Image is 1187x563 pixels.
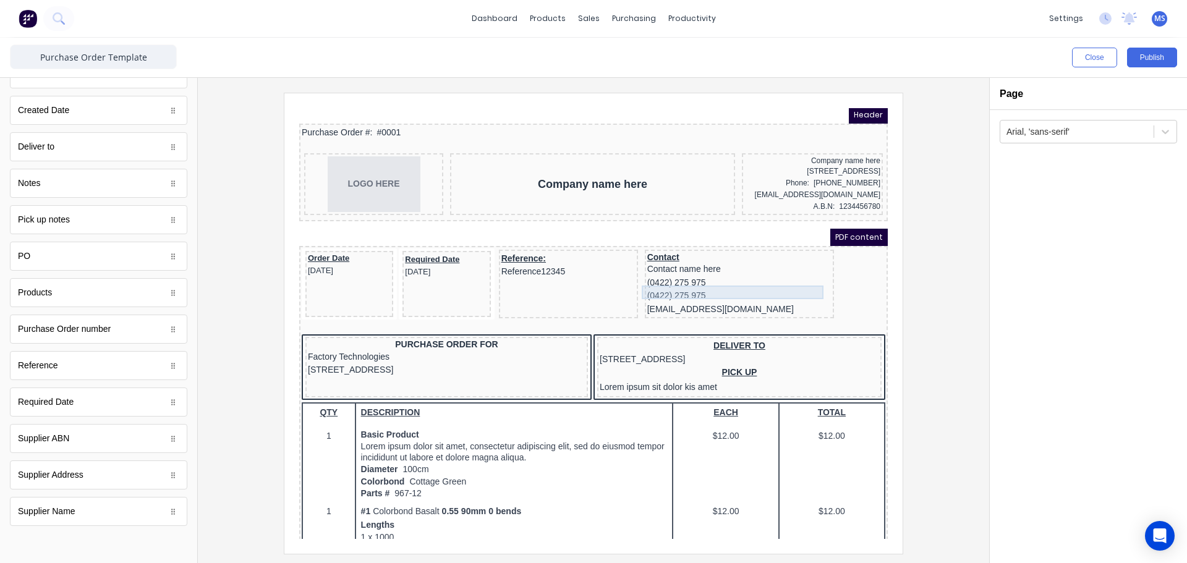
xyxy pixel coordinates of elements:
div: PICK UPLorem ipsum sit dolor kis amet [300,258,580,287]
div: Supplier ABN [10,424,187,453]
div: Reference:Reference12345 [202,144,336,171]
div: Required Date [10,387,187,417]
div: Company name here [445,48,581,57]
div: [EMAIL_ADDRESS][DOMAIN_NAME] [445,81,581,93]
div: Pick up notes [18,213,70,226]
div: Products [10,278,187,307]
div: Created Date [18,104,69,117]
div: Factory Technologies [9,242,286,256]
a: dashboard [466,9,524,28]
div: sales [572,9,606,28]
div: Purchase Order number [18,323,111,336]
div: Phone:[PHONE_NUMBER] [445,69,581,81]
div: (0422) 275 975 [348,181,533,195]
div: Supplier Name [10,497,187,526]
div: LOGO HERECompany name hereCompany name here[STREET_ADDRESS]Phone:[PHONE_NUMBER][EMAIL_ADDRESS][DO... [2,44,586,111]
div: Notes [10,169,187,198]
div: (0422) 275 975 [348,168,533,182]
div: Order Date[DATE]Required Date[DATE]Reference:Reference12345ContactContact name here(0422) 275 975... [2,140,586,214]
div: Supplier Address [18,468,83,481]
div: Open Intercom Messenger [1145,521,1175,551]
button: Close [1072,48,1117,67]
div: Reference [18,359,58,372]
div: Supplier Name [18,505,75,518]
span: MS [1154,13,1165,24]
div: PURCHASE ORDER FORFactory Technologies[STREET_ADDRESS]DELIVER TO[STREET_ADDRESS]PICK UPLorem ipsu... [2,226,586,294]
input: Enter template name here [10,44,177,69]
div: Required Date [18,396,74,408]
div: Reference [10,351,187,380]
h2: Page [1000,88,1023,99]
div: Pick up notes [10,205,187,234]
div: PO [10,242,187,271]
div: Order Date[DATE] [9,145,91,168]
div: Company name here [153,69,433,83]
div: [STREET_ADDRESS] [445,57,581,69]
div: Required Date[DATE] [106,145,189,171]
div: purchasing [606,9,662,28]
div: LOGO HERE [7,48,142,104]
div: A.B.N:1234456780 [445,93,581,104]
div: Created Date [10,96,187,125]
div: productivity [662,9,722,28]
span: PDF content [531,121,589,138]
div: Supplier ABN [18,432,69,445]
div: Contact [348,144,533,155]
div: Contact name here [348,155,533,168]
div: Products [18,286,52,299]
div: Supplier Address [10,460,187,489]
div: Purchase Order number [10,315,187,344]
div: DELIVER TO[STREET_ADDRESS] [300,231,580,258]
button: Publish [1127,48,1177,67]
div: [EMAIL_ADDRESS][DOMAIN_NAME] [348,195,533,208]
div: Notes [18,177,41,190]
div: Deliver to [18,140,54,153]
div: settings [1043,9,1089,28]
div: PURCHASE ORDER FOR [9,231,286,242]
div: Purchase Order #:#0001 [2,18,586,32]
div: [STREET_ADDRESS] [9,255,286,269]
div: PO [18,250,30,263]
div: Deliver to [10,132,187,161]
div: products [524,9,572,28]
img: Factory [19,9,37,28]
